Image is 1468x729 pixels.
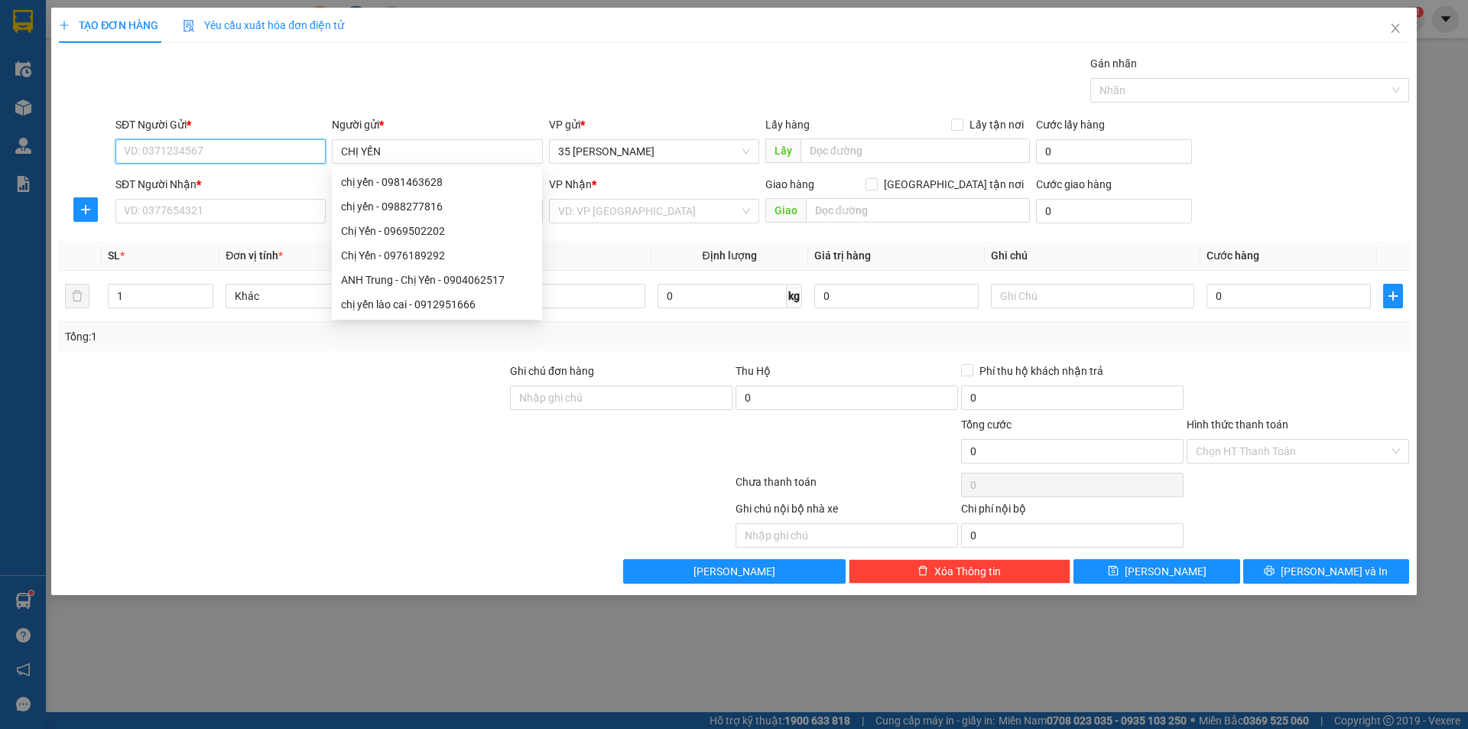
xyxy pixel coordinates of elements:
label: Ghi chú đơn hàng [510,365,594,377]
span: [PERSON_NAME] [693,563,775,580]
input: Nhập ghi chú [736,523,958,548]
div: Chị Yến - 0969502202 [332,219,542,243]
label: Cước giao hàng [1036,178,1112,190]
input: Cước lấy hàng [1036,139,1192,164]
button: plus [73,197,98,222]
input: Dọc đường [801,138,1030,163]
span: plus [74,203,97,216]
input: Ghi Chú [991,284,1194,308]
div: VP gửi [549,116,759,133]
div: chị yến - 0988277816 [332,194,542,219]
div: SĐT Người Gửi [115,116,326,133]
button: printer[PERSON_NAME] và In [1243,559,1409,584]
span: Cước hàng [1207,249,1259,262]
button: plus [1383,284,1403,308]
div: ANH Trung - Chị Yến - 0904062517 [341,272,533,288]
span: Giao hàng [765,178,814,190]
div: chị yến lào cai - 0912951666 [332,292,542,317]
span: Yêu cầu xuất hóa đơn điện tử [183,19,344,31]
span: [GEOGRAPHIC_DATA] tận nơi [878,176,1030,193]
span: save [1108,565,1119,578]
div: chị yến - 0981463628 [332,170,542,194]
button: delete [65,284,89,308]
div: chị yến - 0988277816 [341,198,533,215]
span: 35 Trần Phú [558,140,750,163]
div: Chưa thanh toán [734,474,960,500]
div: ANH Trung - Chị Yến - 0904062517 [332,268,542,292]
div: Chi phí nội bộ [961,500,1184,523]
div: chị yến lào cai - 0912951666 [341,296,533,313]
span: kg [787,284,802,308]
div: chị yến - 0981463628 [341,174,533,190]
div: SĐT Người Nhận [115,176,326,193]
span: [PERSON_NAME] [1125,563,1207,580]
button: save[PERSON_NAME] [1073,559,1239,584]
input: Dọc đường [806,198,1030,223]
span: Thu Hộ [736,365,771,377]
span: plus [59,20,70,31]
span: [PERSON_NAME] và In [1281,563,1388,580]
span: Xóa Thông tin [934,563,1001,580]
label: Gán nhãn [1090,57,1137,70]
label: Cước lấy hàng [1036,119,1105,131]
th: Ghi chú [985,241,1200,271]
button: deleteXóa Thông tin [849,559,1071,584]
span: delete [917,565,928,578]
input: Cước giao hàng [1036,199,1192,223]
div: Chị Yến - 0976189292 [341,247,533,264]
span: Khác [235,285,420,308]
span: Giao [765,198,806,223]
input: VD: Bàn, Ghế [441,284,645,308]
span: close [1389,22,1401,34]
button: Close [1374,8,1417,50]
span: Giá trị hàng [814,249,871,262]
input: 0 [814,284,979,308]
div: Chị Yến - 0976189292 [332,243,542,268]
span: Định lượng [703,249,757,262]
label: Hình thức thanh toán [1187,418,1288,431]
span: Lấy hàng [765,119,810,131]
span: Tổng cước [961,418,1012,431]
span: TẠO ĐƠN HÀNG [59,19,158,31]
button: [PERSON_NAME] [623,559,846,584]
img: icon [183,20,195,32]
span: Lấy tận nơi [963,116,1030,133]
input: Ghi chú đơn hàng [510,386,732,410]
span: plus [1384,290,1402,302]
div: Người gửi [332,116,542,133]
div: Ghi chú nội bộ nhà xe [736,500,958,523]
span: printer [1264,565,1275,578]
div: Tổng: 1 [65,328,567,345]
span: Lấy [765,138,801,163]
span: Đơn vị tính [226,249,283,262]
span: SL [108,249,120,262]
span: Phí thu hộ khách nhận trả [973,363,1109,379]
div: Chị Yến - 0969502202 [341,223,533,239]
span: VP Nhận [549,178,592,190]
